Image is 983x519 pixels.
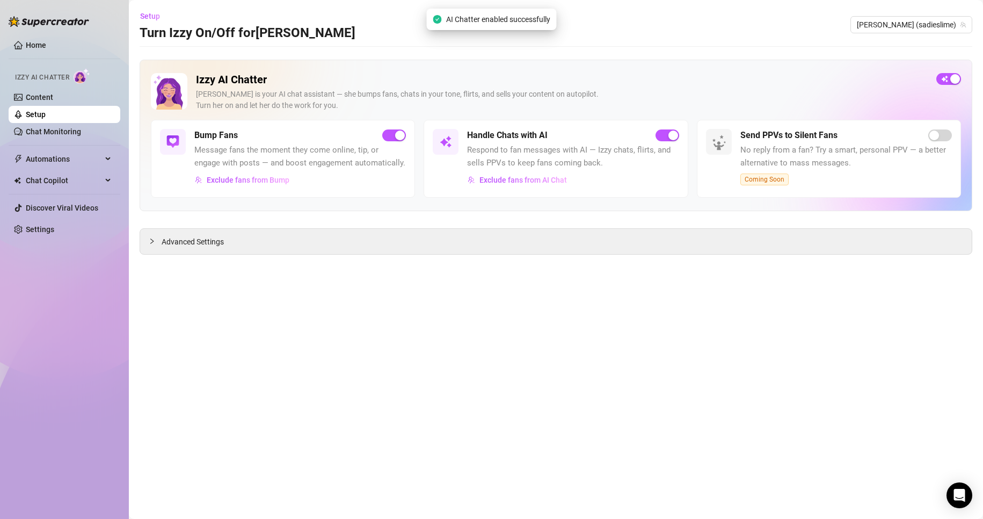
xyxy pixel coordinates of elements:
[149,238,155,244] span: collapsed
[26,150,102,168] span: Automations
[960,21,966,28] span: team
[26,225,54,234] a: Settings
[467,144,679,169] span: Respond to fan messages with AI — Izzy chats, flirts, and sells PPVs to keep fans coming back.
[467,171,567,189] button: Exclude fans from AI Chat
[196,89,928,111] div: [PERSON_NAME] is your AI chat assistant — she bumps fans, chats in your tone, flirts, and sells y...
[26,127,81,136] a: Chat Monitoring
[194,129,238,142] h5: Bump Fans
[14,155,23,163] span: thunderbolt
[26,93,53,102] a: Content
[140,25,355,42] h3: Turn Izzy On/Off for [PERSON_NAME]
[26,41,46,49] a: Home
[15,73,69,83] span: Izzy AI Chatter
[946,482,972,508] div: Open Intercom Messenger
[14,177,21,184] img: Chat Copilot
[140,8,169,25] button: Setup
[74,68,90,84] img: AI Chatter
[468,176,475,184] img: svg%3e
[140,12,160,20] span: Setup
[151,73,187,110] img: Izzy AI Chatter
[195,176,202,184] img: svg%3e
[740,174,789,185] span: Coming Soon
[712,135,729,152] img: silent-fans-ppv-o-N6Mmdf.svg
[740,129,838,142] h5: Send PPVs to Silent Fans
[194,144,406,169] span: Message fans the moment they come online, tip, or engage with posts — and boost engagement automa...
[467,129,548,142] h5: Handle Chats with AI
[162,236,224,248] span: Advanced Settings
[439,135,452,148] img: svg%3e
[740,144,952,169] span: No reply from a fan? Try a smart, personal PPV — a better alternative to mass messages.
[857,17,966,33] span: Sadie (sadieslime)
[26,204,98,212] a: Discover Viral Videos
[194,171,290,189] button: Exclude fans from Bump
[196,73,928,86] h2: Izzy AI Chatter
[207,176,289,184] span: Exclude fans from Bump
[433,15,442,24] span: check-circle
[166,135,179,148] img: svg%3e
[446,13,550,25] span: AI Chatter enabled successfully
[9,16,89,27] img: logo-BBDzfeDw.svg
[479,176,567,184] span: Exclude fans from AI Chat
[26,172,102,189] span: Chat Copilot
[26,110,46,119] a: Setup
[149,235,162,247] div: collapsed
